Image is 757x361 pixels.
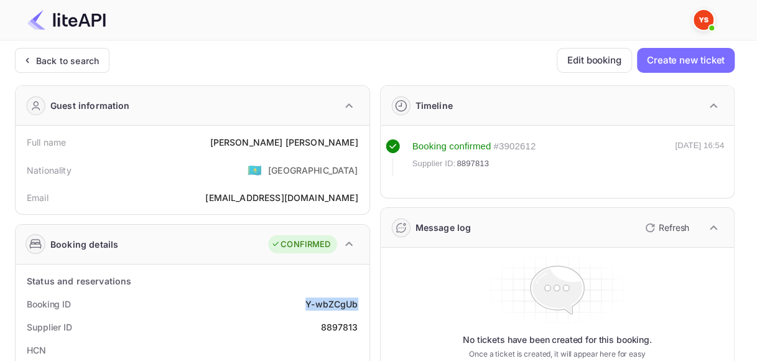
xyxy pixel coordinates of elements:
[27,344,46,357] div: HCN
[412,139,491,154] div: Booking confirmed
[27,191,49,204] div: Email
[27,164,72,177] div: Nationality
[463,334,652,346] p: No tickets have been created for this booking.
[27,10,106,30] img: LiteAPI Logo
[638,218,694,238] button: Refresh
[271,238,330,251] div: CONFIRMED
[557,48,632,73] button: Edit booking
[36,54,99,67] div: Back to search
[416,99,453,112] div: Timeline
[248,159,262,181] span: United States
[320,321,358,334] div: 8897813
[27,298,71,311] div: Booking ID
[27,136,66,149] div: Full name
[457,157,489,170] span: 8897813
[27,321,72,334] div: Supplier ID
[50,238,118,251] div: Booking details
[493,139,536,154] div: # 3902612
[50,99,130,112] div: Guest information
[659,221,689,234] p: Refresh
[416,221,471,234] div: Message log
[210,136,358,149] div: [PERSON_NAME] [PERSON_NAME]
[268,164,358,177] div: [GEOGRAPHIC_DATA]
[694,10,713,30] img: Yandex Support
[675,139,724,176] div: [DATE] 16:54
[637,48,735,73] button: Create new ticket
[205,191,358,204] div: [EMAIL_ADDRESS][DOMAIN_NAME]
[27,274,131,288] div: Status and reservations
[412,157,456,170] span: Supplier ID:
[305,298,358,311] div: Y-wbZCgUb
